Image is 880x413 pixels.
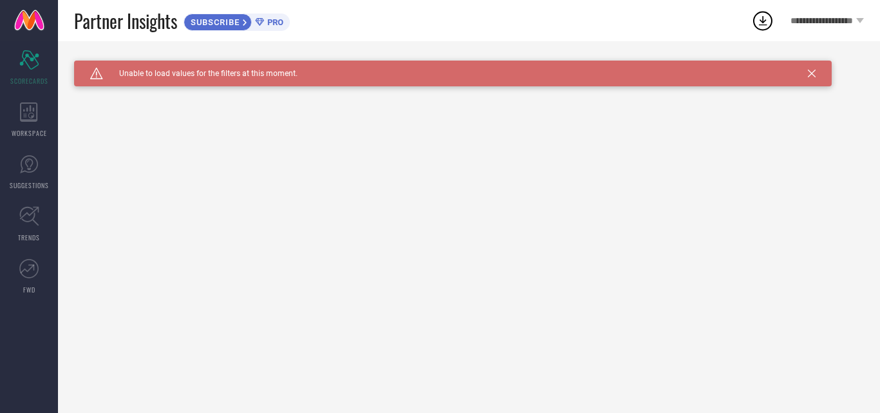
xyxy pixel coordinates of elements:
[751,9,774,32] div: Open download list
[184,17,243,27] span: SUBSCRIBE
[10,76,48,86] span: SCORECARDS
[103,69,298,78] span: Unable to load values for the filters at this moment.
[12,128,47,138] span: WORKSPACE
[184,10,290,31] a: SUBSCRIBEPRO
[18,233,40,242] span: TRENDS
[74,61,864,71] div: Unable to load filters at this moment. Please try later.
[74,8,177,34] span: Partner Insights
[10,180,49,190] span: SUGGESTIONS
[23,285,35,294] span: FWD
[264,17,283,27] span: PRO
